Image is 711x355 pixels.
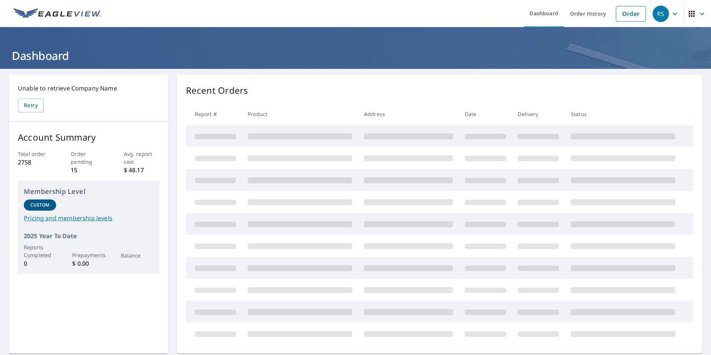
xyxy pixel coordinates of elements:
h1: Dashboard [9,48,702,63]
p: Prepayments [72,251,104,259]
p: Custom [30,202,50,208]
p: 2025 Year To Date [24,231,153,240]
button: Retry [18,99,44,112]
p: Unable to retrieve Company Name [18,84,159,93]
p: Membership Level [24,186,153,196]
th: Address [358,103,459,125]
p: $ 0.00 [72,259,104,268]
p: Recent Orders [186,84,248,97]
th: Date [459,103,512,125]
p: Avg. report cost [124,150,159,166]
div: RS [653,6,669,22]
p: Account Summary [18,131,159,144]
th: Delivery [512,103,565,125]
img: EV Logo [13,8,101,19]
p: 15 [71,166,106,175]
th: Product [242,103,358,125]
p: Balance [121,252,153,259]
a: Pricing and membership levels [24,214,153,223]
th: Report # [186,103,242,125]
p: Reports Completed [24,243,56,259]
p: $ 48.17 [124,166,159,175]
a: Order [616,6,646,22]
p: 2758 [18,158,53,167]
p: Total order [18,150,53,158]
th: Status [565,103,681,125]
span: Retry [24,101,38,110]
p: 0 [24,259,56,268]
p: Order pending [71,150,106,166]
